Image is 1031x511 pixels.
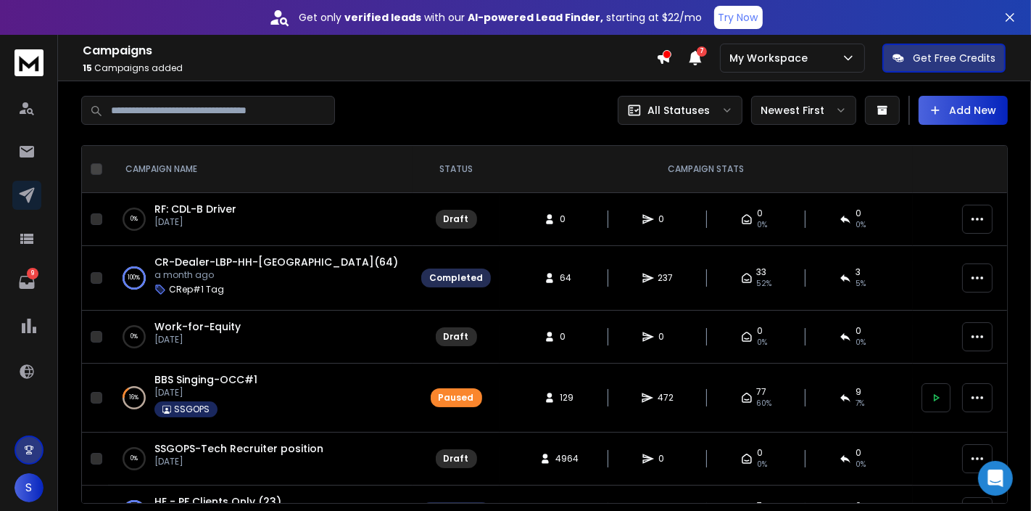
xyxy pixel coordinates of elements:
span: 7 [697,46,707,57]
p: [DATE] [154,456,323,467]
td: 0%RF: CDL-B Driver[DATE] [108,193,413,246]
span: 7 % [856,398,864,409]
td: 0%Work-for-Equity[DATE] [108,311,413,364]
button: Add New [919,96,1008,125]
p: 9 [27,268,38,279]
img: logo [15,49,44,76]
span: 0 [757,208,763,219]
p: [DATE] [154,387,257,398]
strong: AI-powered Lead Finder, [468,10,604,25]
button: S [15,473,44,502]
a: BBS Singing-OCC#1 [154,372,257,387]
p: CRep#1 Tag [169,284,224,295]
span: 0 [757,325,763,337]
span: 129 [560,392,574,404]
span: 4964 [555,453,579,465]
span: 0 [658,331,673,343]
span: 0 [560,213,574,225]
span: 0 [856,208,861,219]
div: Draft [444,453,469,465]
p: 0 % [131,212,138,226]
span: 0% [856,219,866,231]
th: CAMPAIGN NAME [108,146,413,193]
span: 0% [856,459,866,470]
a: SSGOPS-Tech Recruiter position [154,441,323,456]
span: 0 [757,447,763,459]
p: SSGOPS [174,404,210,415]
a: HE - PF Clients Only (23) [154,494,281,509]
strong: verified leads [345,10,422,25]
span: 15 [83,62,92,74]
p: My Workspace [729,51,813,65]
div: Draft [444,213,469,225]
span: 5 % [856,278,866,290]
div: Draft [444,331,469,343]
span: 0% [757,337,767,348]
td: 0%SSGOPS-Tech Recruiter position[DATE] [108,433,413,486]
button: Newest First [751,96,856,125]
td: 16%BBS Singing-OCC#1[DATE]SSGOPS [108,364,413,433]
span: 3 [856,266,861,278]
a: CR-Dealer-LBP-HH-[GEOGRAPHIC_DATA](64) [154,255,398,269]
span: 64 [560,272,574,284]
span: 237 [658,272,674,284]
span: 0 [658,453,673,465]
p: [DATE] [154,216,236,228]
span: 52 % [757,278,772,290]
span: 9 [856,386,861,398]
p: [DATE] [154,334,241,346]
th: CAMPAIGN STATS [500,146,913,193]
p: Get Free Credits [913,51,995,65]
span: 0 [856,325,861,337]
a: Work-for-Equity [154,319,241,334]
p: All Statuses [647,103,710,118]
button: Try Now [714,6,763,29]
span: 0% [856,337,866,348]
button: Get Free Credits [882,44,1006,73]
a: RF: CDL-B Driver [154,202,236,216]
span: 0 [560,331,574,343]
span: 77 [757,386,767,398]
p: Campaigns added [83,62,656,74]
span: 472 [658,392,674,404]
span: 0% [757,219,767,231]
h1: Campaigns [83,42,656,60]
p: 16 % [130,391,139,405]
p: 0 % [131,330,138,344]
div: Open Intercom Messenger [978,461,1013,496]
span: 0 [856,447,861,459]
p: a month ago [154,269,398,281]
p: 100 % [128,271,141,285]
p: 0 % [131,451,138,466]
span: 33 [757,266,767,278]
td: 100%CR-Dealer-LBP-HH-[GEOGRAPHIC_DATA](64)a month agoCRep#1 Tag [108,246,413,311]
span: 0% [757,459,767,470]
p: Try Now [719,10,758,25]
p: Get only with our starting at $22/mo [299,10,703,25]
th: STATUS [413,146,500,193]
div: Paused [439,392,474,404]
a: 9 [12,268,41,297]
span: 60 % [757,398,772,409]
div: Completed [429,272,483,284]
span: 0 [658,213,673,225]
